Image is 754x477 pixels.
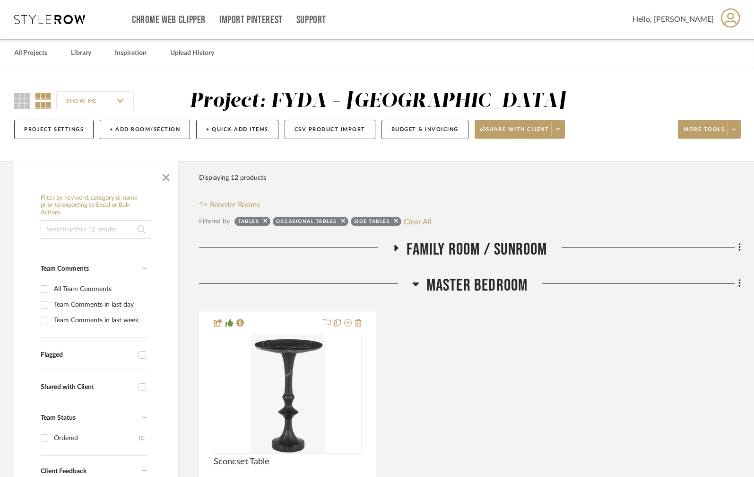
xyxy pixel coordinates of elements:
[170,47,214,60] a: Upload History
[54,431,139,446] div: Ordered
[296,16,326,24] a: Support
[54,282,145,297] div: All Team Comments
[633,14,714,25] span: Hello, [PERSON_NAME]
[219,16,283,24] a: Import Pinterest
[41,383,134,391] div: Shared with Client
[14,47,47,60] a: All Projects
[115,47,147,60] a: Inspiration
[404,215,432,228] button: Clear All
[276,218,337,228] div: Occasional Tables
[54,313,145,328] div: Team Comments in last week
[41,265,89,272] span: Team Comments
[100,120,190,139] button: + Add Room/Section
[156,166,175,185] button: Close
[354,218,390,228] div: Side Tables
[199,216,230,227] div: Filtered by
[41,194,151,217] h6: Filter by keyword, category or name prior to exporting to Excel or Bulk Actions
[41,220,151,239] input: Search within 12 results
[678,120,741,139] button: More tools
[381,120,468,139] button: Budget & Invoicing
[238,218,259,228] div: Tables
[251,335,325,453] img: Sconcset Table
[426,275,528,296] span: Master Bedroom
[407,239,547,260] span: Family Room / Sunroom
[196,120,278,139] button: + Quick Add Items
[480,126,549,140] span: Share with client
[139,431,145,446] div: (1)
[71,47,91,60] a: Library
[41,468,87,475] span: Client Feedback
[190,91,565,111] div: Project: FYDA - [GEOGRAPHIC_DATA]
[214,457,269,467] span: Sconcset Table
[132,16,206,24] a: Chrome Web Clipper
[684,126,725,140] span: More tools
[475,120,565,139] button: Share with client
[199,168,266,187] div: Displaying 12 products
[214,334,361,453] div: 0
[199,199,260,211] button: Reorder Rooms
[54,297,145,312] div: Team Comments in last day
[41,415,76,421] span: Team Status
[14,120,94,139] button: Project Settings
[210,199,260,211] span: Reorder Rooms
[285,120,375,139] button: CSV Product Import
[41,351,134,359] div: Flagged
